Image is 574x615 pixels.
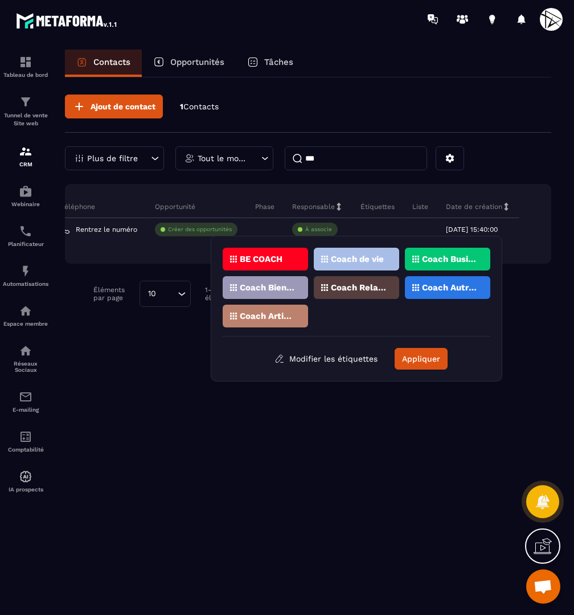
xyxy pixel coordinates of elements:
p: Étiquettes [360,202,395,211]
p: 1 [180,101,219,112]
p: Éléments par page [93,286,134,302]
img: social-network [19,344,32,358]
a: automationsautomationsAutomatisations [3,256,48,296]
p: Créer des opportunités [168,225,232,233]
img: formation [19,145,32,158]
img: formation [19,55,32,69]
span: Ajout de contact [91,101,155,112]
p: Planificateur [3,241,48,247]
p: Webinaire [3,201,48,207]
p: Coach Artistique [240,312,295,320]
img: automations [19,184,32,198]
p: Automatisations [3,281,48,287]
div: Search for option [140,281,191,307]
p: Responsable [292,202,335,211]
p: Réseaux Sociaux [3,360,48,373]
p: Coach Business [422,255,477,263]
p: Téléphone [61,202,95,211]
span: 10 [144,288,160,300]
p: Tâches [264,57,293,67]
a: formationformationTunnel de vente Site web [3,87,48,136]
a: Tâches [236,50,305,77]
p: IA prospects [3,486,48,493]
img: automations [19,470,32,483]
img: formation [19,95,32,109]
a: schedulerschedulerPlanificateur [3,216,48,256]
p: Date de création [446,202,502,211]
p: CRM [3,161,48,167]
span: Contacts [183,102,219,111]
p: Comptabilité [3,446,48,453]
p: Coach Relations [331,284,386,292]
img: email [19,390,32,404]
a: social-networksocial-networkRéseaux Sociaux [3,335,48,382]
p: 1-1 sur 1 éléments [205,286,244,302]
input: Search for option [160,288,175,300]
a: emailemailE-mailing [3,382,48,421]
a: automationsautomationsEspace membre [3,296,48,335]
a: accountantaccountantComptabilité [3,421,48,461]
div: Ouvrir le chat [526,569,560,604]
p: Opportunités [170,57,224,67]
p: Tunnel de vente Site web [3,112,48,128]
img: automations [19,304,32,318]
p: À associe [305,225,332,233]
p: Opportunité [155,202,195,211]
p: Coach Bien-être / Santé [240,284,295,292]
a: automationsautomationsWebinaire [3,176,48,216]
p: BE COACH [240,255,282,263]
a: Contacts [65,50,142,77]
p: Tableau de bord [3,72,48,78]
button: Modifier les étiquettes [266,348,386,369]
img: accountant [19,430,32,444]
a: formationformationTableau de bord [3,47,48,87]
img: automations [19,264,32,278]
img: logo [16,10,118,31]
p: [DATE] 15:40:00 [446,225,498,233]
p: Espace membre [3,321,48,327]
img: scheduler [19,224,32,238]
a: formationformationCRM [3,136,48,176]
p: Liste [412,202,428,211]
p: Coach de vie [331,255,384,263]
p: Contacts [93,57,130,67]
button: Appliquer [395,348,448,370]
a: Opportunités [142,50,236,77]
p: Coach Autres [422,284,477,292]
p: Phase [255,202,274,211]
p: Plus de filtre [87,154,138,162]
button: Ajout de contact [65,95,163,118]
p: E-mailing [3,407,48,413]
p: Tout le monde [198,154,248,162]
